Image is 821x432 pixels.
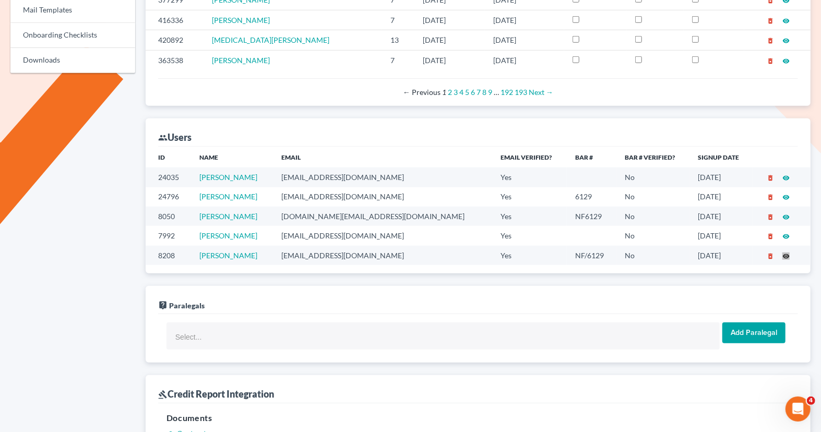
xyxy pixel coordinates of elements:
[212,56,270,65] a: [PERSON_NAME]
[442,88,446,97] em: Page 1
[782,233,790,240] i: visibility
[782,16,790,25] a: visibility
[617,207,690,226] td: No
[146,187,192,207] td: 24796
[10,48,135,73] a: Downloads
[382,50,414,70] td: 7
[492,207,567,226] td: Yes
[529,88,553,97] a: Next page
[807,397,815,405] span: 4
[782,57,790,65] i: visibility
[767,174,774,182] i: delete_forever
[782,192,790,201] a: visibility
[492,246,567,265] td: Yes
[273,207,492,226] td: [DOMAIN_NAME][EMAIL_ADDRESS][DOMAIN_NAME]
[485,30,564,50] td: [DATE]
[146,50,204,70] td: 363538
[690,167,754,187] td: [DATE]
[382,10,414,30] td: 7
[617,226,690,245] td: No
[782,213,790,221] i: visibility
[767,251,774,260] a: delete_forever
[158,388,274,400] div: Credit Report Integration
[782,174,790,182] i: visibility
[690,187,754,207] td: [DATE]
[617,187,690,207] td: No
[459,88,463,97] a: Page 4
[767,16,774,25] a: delete_forever
[10,23,135,48] a: Onboarding Checklists
[515,88,527,97] a: Page 193
[485,50,564,70] td: [DATE]
[166,87,790,98] div: Pagination
[488,88,492,97] a: Page 9
[617,246,690,265] td: No
[492,147,567,167] th: Email Verified?
[767,194,774,201] i: delete_forever
[767,35,774,44] a: delete_forever
[567,246,616,265] td: NF/6129
[146,147,192,167] th: ID
[485,10,564,30] td: [DATE]
[166,412,790,424] h5: Documents
[403,88,441,97] span: Previous page
[199,173,257,182] a: [PERSON_NAME]
[199,192,257,201] a: [PERSON_NAME]
[767,231,774,240] a: delete_forever
[448,88,452,97] a: Page 2
[767,212,774,221] a: delete_forever
[158,301,168,310] i: live_help
[158,133,168,142] i: group
[767,173,774,182] a: delete_forever
[492,226,567,245] td: Yes
[567,187,616,207] td: 6129
[722,322,786,343] input: Add Paralegal
[465,88,469,97] a: Page 5
[191,147,273,167] th: Name
[767,233,774,240] i: delete_forever
[146,10,204,30] td: 416336
[273,226,492,245] td: [EMAIL_ADDRESS][DOMAIN_NAME]
[782,231,790,240] a: visibility
[492,187,567,207] td: Yes
[782,212,790,221] a: visibility
[471,88,475,97] a: Page 6
[482,88,486,97] a: Page 8
[273,147,492,167] th: Email
[146,167,192,187] td: 24035
[767,192,774,201] a: delete_forever
[782,35,790,44] a: visibility
[690,226,754,245] td: [DATE]
[690,207,754,226] td: [DATE]
[273,187,492,207] td: [EMAIL_ADDRESS][DOMAIN_NAME]
[414,30,485,50] td: [DATE]
[212,16,270,25] a: [PERSON_NAME]
[212,35,329,44] a: [MEDICAL_DATA][PERSON_NAME]
[782,194,790,201] i: visibility
[158,390,168,399] i: gavel
[146,226,192,245] td: 7992
[617,147,690,167] th: Bar # Verified?
[767,37,774,44] i: delete_forever
[567,207,616,226] td: NF6129
[690,147,754,167] th: Signup Date
[382,30,414,50] td: 13
[767,17,774,25] i: delete_forever
[782,17,790,25] i: visibility
[273,246,492,265] td: [EMAIL_ADDRESS][DOMAIN_NAME]
[492,167,567,187] td: Yes
[169,301,205,310] span: Paralegals
[199,231,257,240] a: [PERSON_NAME]
[690,246,754,265] td: [DATE]
[146,30,204,50] td: 420892
[782,251,790,260] a: visibility
[199,212,257,221] a: [PERSON_NAME]
[767,56,774,65] a: delete_forever
[617,167,690,187] td: No
[767,253,774,260] i: delete_forever
[786,397,811,422] iframe: Intercom live chat
[273,167,492,187] td: [EMAIL_ADDRESS][DOMAIN_NAME]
